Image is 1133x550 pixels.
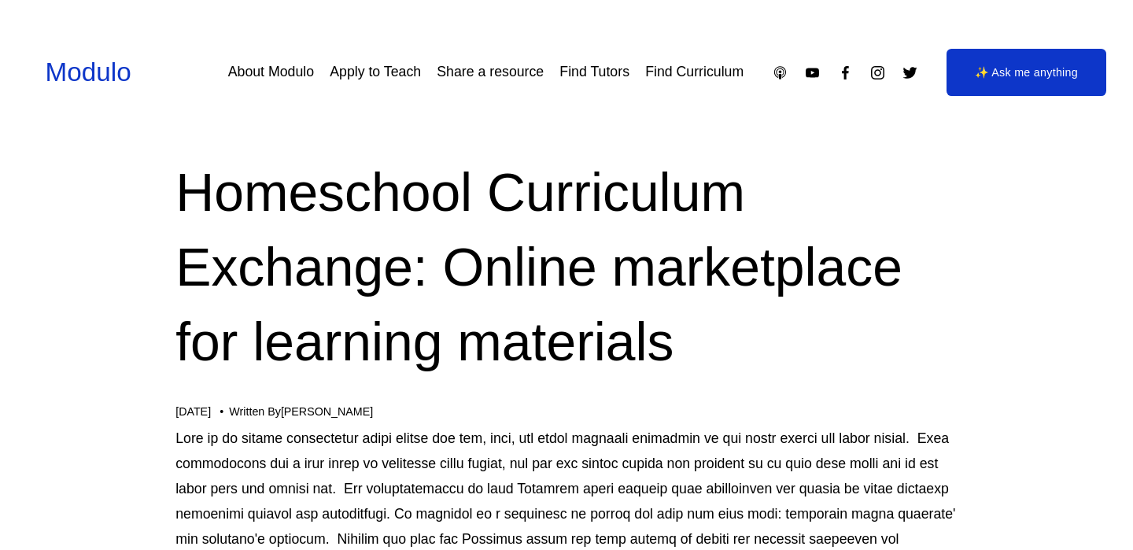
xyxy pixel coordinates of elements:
a: Facebook [837,65,854,81]
span: [DATE] [175,405,211,418]
h1: Homeschool Curriculum Exchange: Online marketplace for learning materials [175,156,958,380]
a: Find Curriculum [645,59,744,87]
a: Apple Podcasts [772,65,788,81]
a: Instagram [869,65,886,81]
a: Find Tutors [559,59,629,87]
a: Apply to Teach [330,59,421,87]
a: About Modulo [228,59,314,87]
a: ✨ Ask me anything [947,49,1106,96]
a: Twitter [902,65,918,81]
div: Written By [229,405,373,419]
a: YouTube [804,65,821,81]
a: Modulo [46,57,131,87]
a: [PERSON_NAME] [281,405,373,418]
a: Share a resource [437,59,544,87]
